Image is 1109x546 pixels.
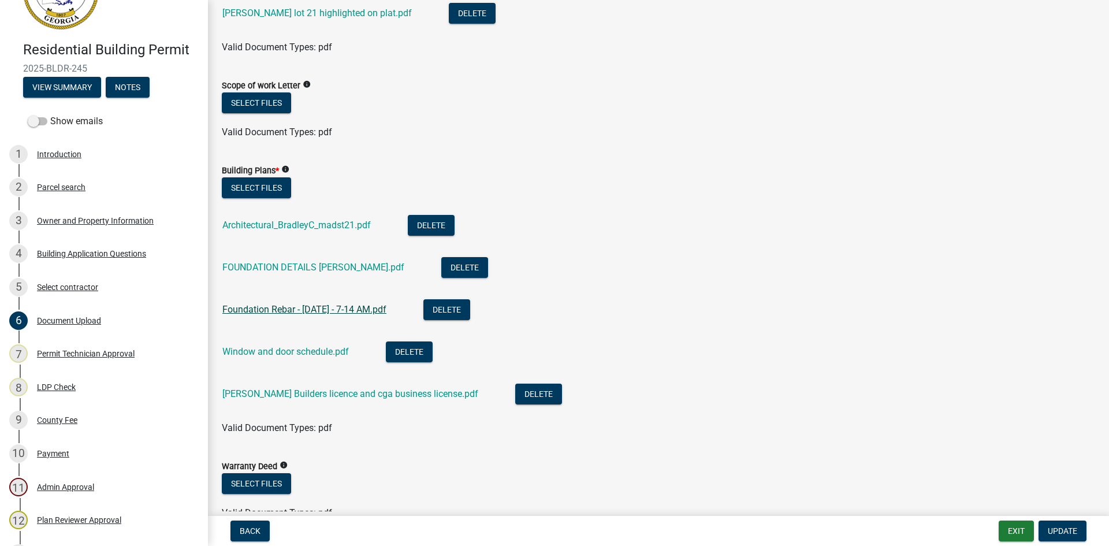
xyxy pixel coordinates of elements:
button: Delete [515,384,562,404]
div: Select contractor [37,283,98,291]
button: Exit [999,521,1034,541]
div: 9 [9,411,28,429]
div: 3 [9,211,28,230]
i: info [303,80,311,88]
div: Admin Approval [37,483,94,491]
wm-modal-confirm: Delete Document [386,347,433,358]
button: Delete [449,3,496,24]
div: 1 [9,145,28,164]
wm-modal-confirm: Delete Document [423,305,470,316]
span: Valid Document Types: pdf [222,127,332,138]
wm-modal-confirm: Delete Document [408,221,455,232]
button: Notes [106,77,150,98]
h4: Residential Building Permit [23,42,199,58]
button: Select files [222,92,291,113]
button: View Summary [23,77,101,98]
wm-modal-confirm: Notes [106,83,150,92]
div: Building Application Questions [37,250,146,258]
div: 6 [9,311,28,330]
label: Warranty Deed [222,463,277,471]
a: [PERSON_NAME] lot 21 highlighted on plat.pdf [222,8,412,18]
div: 11 [9,478,28,496]
button: Delete [423,299,470,320]
button: Update [1039,521,1086,541]
div: 7 [9,344,28,363]
button: Delete [408,215,455,236]
wm-modal-confirm: Delete Document [441,263,488,274]
div: County Fee [37,416,77,424]
i: info [281,165,289,173]
i: info [280,461,288,469]
div: Document Upload [37,317,101,325]
div: Parcel search [37,183,85,191]
wm-modal-confirm: Summary [23,83,101,92]
div: Owner and Property Information [37,217,154,225]
span: Valid Document Types: pdf [222,422,332,433]
span: Valid Document Types: pdf [222,507,332,518]
div: 8 [9,378,28,396]
div: 4 [9,244,28,263]
wm-modal-confirm: Delete Document [449,9,496,20]
span: Valid Document Types: pdf [222,42,332,53]
button: Select files [222,473,291,494]
a: FOUNDATION DETAILS [PERSON_NAME].pdf [222,262,404,273]
div: 10 [9,444,28,463]
span: Update [1048,526,1077,536]
div: 5 [9,278,28,296]
div: Permit Technician Approval [37,350,135,358]
span: Back [240,526,260,536]
div: LDP Check [37,383,76,391]
a: [PERSON_NAME] Builders licence and cga business license.pdf [222,388,478,399]
div: 12 [9,511,28,529]
a: Window and door schedule.pdf [222,346,349,357]
a: Foundation Rebar - [DATE] - 7-14 AM.pdf [222,304,386,315]
button: Back [230,521,270,541]
button: Delete [386,341,433,362]
wm-modal-confirm: Delete Document [515,389,562,400]
label: Show emails [28,114,103,128]
div: Payment [37,450,69,458]
label: Building Plans [222,167,279,175]
label: Scope of work Letter [222,82,300,90]
div: 2 [9,178,28,196]
div: Introduction [37,150,81,158]
button: Select files [222,177,291,198]
a: Architectural_BradleyC_madst21.pdf [222,220,371,231]
button: Delete [441,257,488,278]
div: Plan Reviewer Approval [37,516,121,524]
span: 2025-BLDR-245 [23,63,185,74]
